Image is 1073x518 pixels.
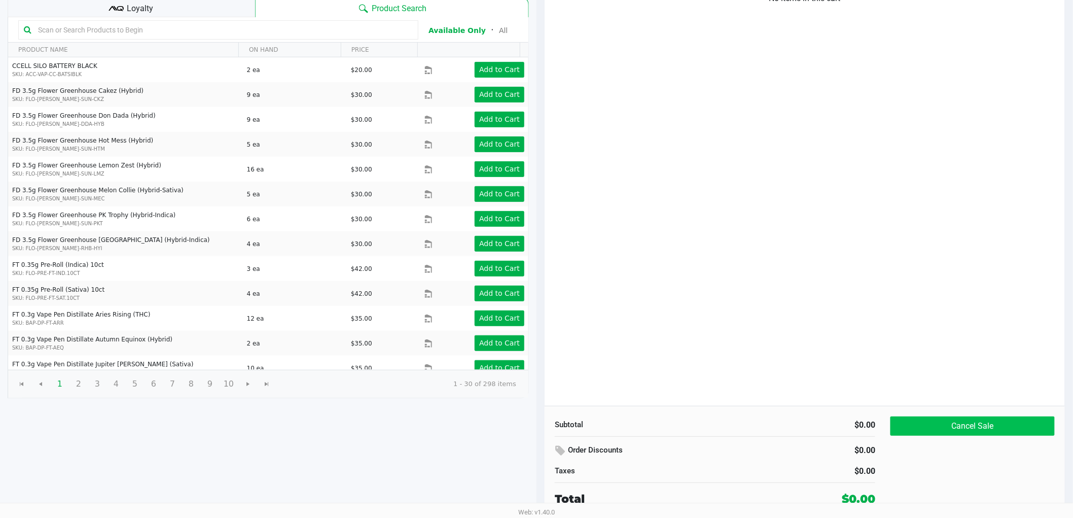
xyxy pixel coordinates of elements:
div: $0.00 [779,442,876,459]
p: SKU: FLO-PRE-FT-SAT.10CT [12,294,238,302]
span: $42.00 [351,265,372,272]
div: $0.00 [723,419,875,431]
td: FT 0.3g Vape Pen Distillate Jupiter [PERSON_NAME] (Sativa) [8,356,242,381]
td: FT 0.3g Vape Pen Distillate Aries Rising (THC) [8,306,242,331]
td: FD 3.5g Flower Greenhouse PK Trophy (Hybrid-Indica) [8,206,242,231]
div: Subtotal [555,419,707,431]
td: 2 ea [242,57,346,82]
span: Go to the last page [257,374,276,394]
span: Page 10 [219,374,238,394]
input: Scan or Search Products to Begin [34,22,413,38]
span: Page 3 [88,374,107,394]
p: SKU: FLO-[PERSON_NAME]-SUN-HTM [12,145,238,153]
button: Add to Cart [475,136,524,152]
th: ON HAND [238,43,341,57]
p: SKU: BAP-DP-FT-JLE [12,369,238,376]
div: Order Discounts [555,442,764,460]
td: 10 ea [242,356,346,381]
td: 12 ea [242,306,346,331]
div: $0.00 [723,465,875,477]
p: SKU: BAP-DP-FT-AEQ [12,344,238,352]
button: Cancel Sale [890,417,1055,436]
td: 9 ea [242,82,346,107]
td: FT 0.35g Pre-Roll (Indica) 10ct [8,256,242,281]
td: FD 3.5g Flower Greenhouse [GEOGRAPHIC_DATA] (Hybrid-Indica) [8,231,242,256]
p: SKU: BAP-DP-FT-ARR [12,319,238,327]
span: Page 7 [163,374,182,394]
p: SKU: ACC-VAP-CC-BATSIBLK [12,71,238,78]
app-button-loader: Add to Cart [479,289,520,297]
p: SKU: FLO-[PERSON_NAME]-SUN-MEC [12,195,238,202]
td: 3 ea [242,256,346,281]
span: $35.00 [351,365,372,372]
app-button-loader: Add to Cart [479,140,520,148]
button: Add to Cart [475,236,524,252]
p: SKU: FLO-PRE-FT-IND.10CT [12,269,238,277]
span: $30.00 [351,141,372,148]
span: Page 6 [144,374,163,394]
td: 9 ea [242,107,346,132]
span: Product Search [372,3,427,15]
span: Page 1 [50,374,69,394]
span: Go to the next page [244,380,252,388]
span: Web: v1.40.0 [518,508,555,516]
span: $30.00 [351,91,372,98]
span: $30.00 [351,166,372,173]
button: Add to Cart [475,261,524,277]
span: Page 2 [69,374,88,394]
div: Total [555,491,759,507]
td: CCELL SILO BATTERY BLACK [8,57,242,82]
span: Go to the next page [238,374,258,394]
button: Add to Cart [475,62,524,78]
th: PRODUCT NAME [8,43,238,57]
button: All [499,25,508,36]
span: $30.00 [351,191,372,198]
span: Go to the previous page [31,374,50,394]
span: $30.00 [351,216,372,223]
td: 2 ea [242,331,346,356]
th: PRICE [341,43,417,57]
app-button-loader: Add to Cart [479,190,520,198]
td: 6 ea [242,206,346,231]
span: Go to the first page [18,380,26,388]
div: Taxes [555,465,707,477]
td: 4 ea [242,231,346,256]
span: $35.00 [351,340,372,347]
span: Go to the first page [12,374,31,394]
span: $20.00 [351,66,372,74]
app-button-loader: Add to Cart [479,339,520,347]
span: $30.00 [351,240,372,248]
td: FT 0.35g Pre-Roll (Sativa) 10ct [8,281,242,306]
span: Page 5 [125,374,145,394]
p: SKU: FLO-[PERSON_NAME]-RHB-HYI [12,245,238,252]
span: $42.00 [351,290,372,297]
td: FD 3.5g Flower Greenhouse Hot Mess (Hybrid) [8,132,242,157]
app-button-loader: Add to Cart [479,314,520,322]
app-button-loader: Add to Cart [479,215,520,223]
td: 5 ea [242,182,346,206]
app-button-loader: Add to Cart [479,364,520,372]
td: 5 ea [242,132,346,157]
td: FD 3.5g Flower Greenhouse Melon Collie (Hybrid-Sativa) [8,182,242,206]
span: Go to the previous page [37,380,45,388]
span: Page 9 [200,374,220,394]
app-button-loader: Add to Cart [479,239,520,248]
app-button-loader: Add to Cart [479,115,520,123]
td: 4 ea [242,281,346,306]
td: 16 ea [242,157,346,182]
span: Loyalty [127,3,154,15]
app-button-loader: Add to Cart [479,90,520,98]
button: Add to Cart [475,360,524,376]
button: Add to Cart [475,335,524,351]
p: SKU: FLO-[PERSON_NAME]-SUN-CKZ [12,95,238,103]
td: FD 3.5g Flower Greenhouse Don Dada (Hybrid) [8,107,242,132]
button: Add to Cart [475,211,524,227]
div: Data table [8,43,528,370]
app-button-loader: Add to Cart [479,165,520,173]
button: Add to Cart [475,310,524,326]
span: Go to the last page [263,380,271,388]
span: ᛫ [486,25,499,35]
span: Page 8 [182,374,201,394]
button: Add to Cart [475,186,524,202]
kendo-pager-info: 1 - 30 of 298 items [284,379,516,389]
